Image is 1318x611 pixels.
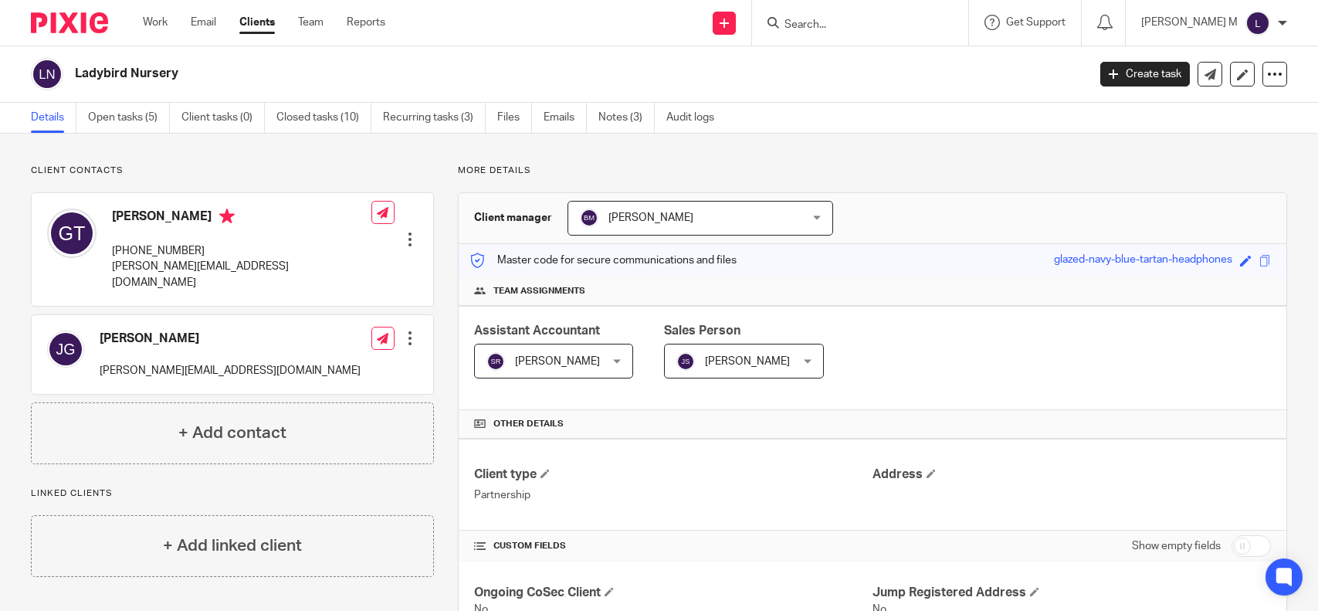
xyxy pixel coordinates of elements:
[219,209,235,224] i: Primary
[474,540,872,552] h4: CUSTOM FIELDS
[664,324,740,337] span: Sales Person
[347,15,385,30] a: Reports
[783,19,922,32] input: Search
[143,15,168,30] a: Work
[470,253,737,268] p: Master code for secure communications and files
[1132,538,1221,554] label: Show empty fields
[88,103,170,133] a: Open tasks (5)
[178,421,286,445] h4: + Add contact
[181,103,265,133] a: Client tasks (0)
[493,418,564,430] span: Other details
[676,352,695,371] img: svg%3E
[544,103,587,133] a: Emails
[276,103,371,133] a: Closed tasks (10)
[31,487,434,500] p: Linked clients
[298,15,324,30] a: Team
[458,165,1287,177] p: More details
[493,285,585,297] span: Team assignments
[1100,62,1190,87] a: Create task
[191,15,216,30] a: Email
[474,210,552,226] h3: Client manager
[872,467,1271,483] h4: Address
[666,103,726,133] a: Audit logs
[75,66,876,82] h2: Ladybird Nursery
[474,585,872,601] h4: Ongoing CoSec Client
[598,103,655,133] a: Notes (3)
[112,259,371,290] p: [PERSON_NAME][EMAIL_ADDRESS][DOMAIN_NAME]
[474,324,600,337] span: Assistant Accountant
[383,103,486,133] a: Recurring tasks (3)
[1006,17,1066,28] span: Get Support
[580,209,598,227] img: svg%3E
[1245,11,1270,36] img: svg%3E
[31,58,63,90] img: svg%3E
[239,15,275,30] a: Clients
[31,12,108,33] img: Pixie
[112,209,371,228] h4: [PERSON_NAME]
[1141,15,1238,30] p: [PERSON_NAME] M
[486,352,505,371] img: svg%3E
[608,212,693,223] span: [PERSON_NAME]
[1054,252,1232,270] div: glazed-navy-blue-tartan-headphones
[474,487,872,503] p: Partnership
[31,103,76,133] a: Details
[112,243,371,259] p: [PHONE_NUMBER]
[47,331,84,368] img: svg%3E
[474,467,872,483] h4: Client type
[100,331,361,347] h4: [PERSON_NAME]
[872,585,1271,601] h4: Jump Registered Address
[515,356,600,367] span: [PERSON_NAME]
[47,209,97,258] img: svg%3E
[163,534,302,558] h4: + Add linked client
[100,363,361,378] p: [PERSON_NAME][EMAIL_ADDRESS][DOMAIN_NAME]
[497,103,532,133] a: Files
[705,356,790,367] span: [PERSON_NAME]
[31,165,434,177] p: Client contacts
